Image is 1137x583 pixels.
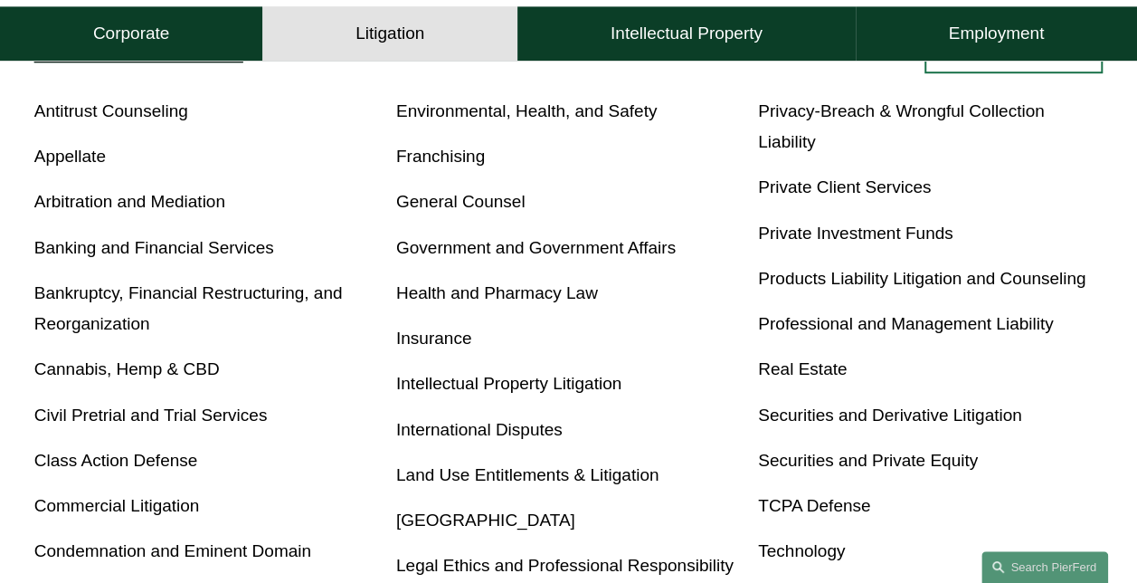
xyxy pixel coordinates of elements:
[611,24,763,45] h4: Intellectual Property
[396,465,659,484] a: Land Use Entitlements & Litigation
[396,147,485,166] a: Franchising
[981,551,1108,583] a: Search this site
[396,374,621,393] a: Intellectual Property Litigation
[758,269,1085,288] a: Products Liability Litigation and Counseling
[758,224,952,243] a: Private Investment Funds
[758,177,931,196] a: Private Client Services
[758,101,1044,151] a: Privacy-Breach & Wrongful Collection Liability
[758,496,870,515] a: TCPA Defense
[396,238,676,257] a: Government and Government Affairs
[758,541,845,560] a: Technology
[34,496,200,515] a: Commercial Litigation
[34,36,243,62] a: Litigation Overview
[396,511,575,530] a: [GEOGRAPHIC_DATA]
[93,24,170,45] h4: Corporate
[396,420,563,439] a: International Disputes
[758,406,1022,425] a: Securities and Derivative Litigation
[396,556,734,575] a: Legal Ethics and Professional Responsibility
[34,192,225,211] a: Arbitration and Mediation
[34,283,343,333] a: Bankruptcy, Financial Restructuring, and Reorganization
[758,359,847,378] a: Real Estate
[34,101,188,120] a: Antitrust Counseling
[34,238,274,257] a: Banking and Financial Services
[396,329,471,348] a: Insurance
[34,147,106,166] a: Appellate
[396,101,657,120] a: Environmental, Health, and Safety
[758,451,978,470] a: Securities and Private Equity
[949,24,1045,45] h4: Employment
[34,406,268,425] a: Civil Pretrial and Trial Services
[355,24,424,45] h4: Litigation
[758,314,1053,333] a: Professional and Management Liability
[34,359,220,378] a: Cannabis, Hemp & CBD
[396,283,598,302] a: Health and Pharmacy Law
[34,451,198,470] a: Class Action Defense
[34,541,311,560] a: Condemnation and Eminent Domain
[396,192,526,211] a: General Counsel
